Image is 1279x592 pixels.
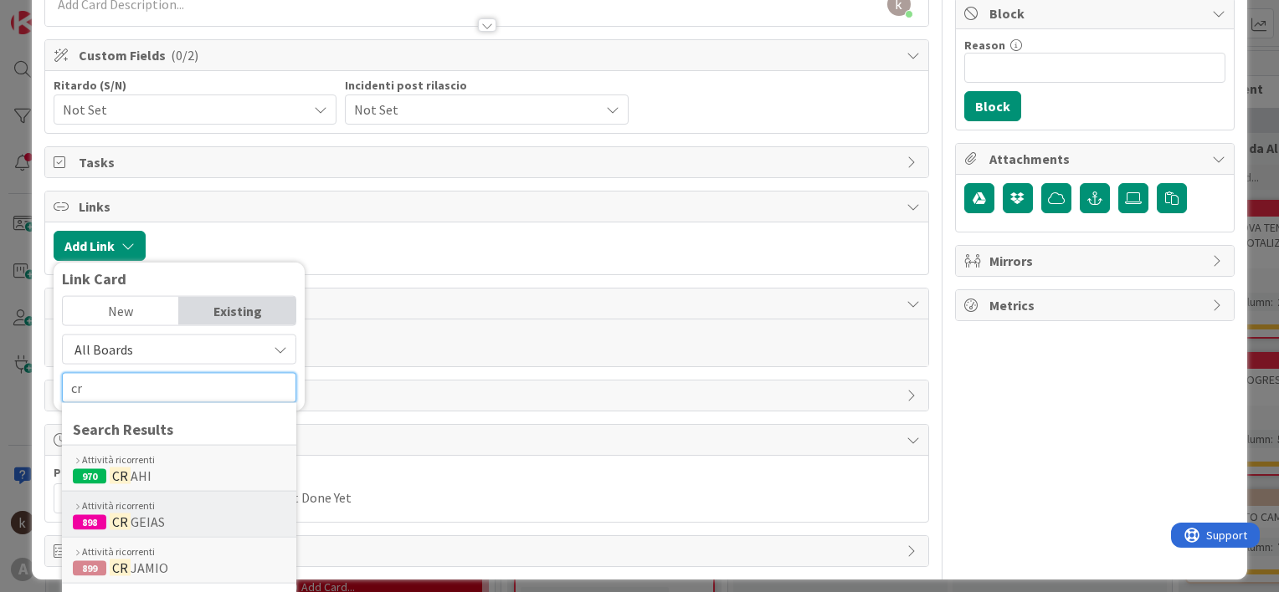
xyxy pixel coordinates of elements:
mark: CR [110,465,131,487]
span: ( 0/2 ) [171,47,198,64]
span: All Boards [74,341,133,358]
span: AHI [131,467,152,484]
span: Block [989,3,1204,23]
span: Support [35,3,76,23]
span: Not Set [63,98,299,121]
div: Attività ricorrenti [73,452,285,467]
span: Metrics [989,295,1204,315]
label: Reason [964,38,1005,53]
div: Incidenti post rilascio [345,79,628,91]
span: Not Done Yet [276,483,352,512]
span: History [79,385,898,406]
span: Attachments [989,149,1204,169]
span: Planned Dates [54,464,201,482]
div: 898 [73,515,106,530]
span: Tasks [79,152,898,172]
div: 899 [73,561,106,576]
span: Not Set [354,98,590,121]
div: Existing [179,297,295,325]
div: Attività ricorrenti [73,544,285,559]
span: Custom Fields [79,45,898,65]
span: Mirrors [989,251,1204,271]
span: JAMIO [131,559,168,576]
div: Link Card [62,271,296,288]
span: Comments [79,293,898,314]
div: 970 [73,469,106,484]
div: New [63,297,179,325]
span: GEIAS [131,513,165,530]
span: Dates [79,430,898,450]
mark: CR [110,557,131,579]
div: Ritardo (S/N) [54,79,336,91]
span: Exit Criteria [79,541,898,561]
button: Block [964,91,1021,121]
input: Search for card by title or ID [62,373,296,403]
div: Search Results [73,418,285,441]
span: Links [79,196,898,217]
div: Attività ricorrenti [73,498,285,513]
button: Add Link [54,231,146,261]
mark: CR [110,511,131,533]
